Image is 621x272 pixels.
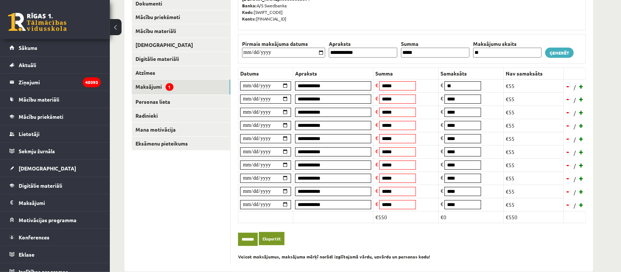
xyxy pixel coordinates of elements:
[565,107,572,118] a: -
[19,44,37,51] span: Sākums
[578,120,585,131] a: +
[375,82,378,88] span: €
[573,83,577,91] span: /
[578,133,585,144] a: +
[19,182,62,189] span: Digitālie materiāli
[504,132,564,145] td: €55
[166,83,174,91] span: 1
[132,24,230,38] a: Mācību materiāli
[10,143,101,159] a: Sekmju žurnāls
[132,123,230,136] a: Mana motivācija
[578,186,585,197] a: +
[573,96,577,104] span: /
[375,121,378,128] span: €
[565,81,572,92] a: -
[132,38,230,52] a: [DEMOGRAPHIC_DATA]
[10,177,101,194] a: Digitālie materiāli
[19,96,59,103] span: Mācību materiāli
[440,174,443,181] span: €
[19,217,77,223] span: Motivācijas programma
[10,160,101,177] a: [DEMOGRAPHIC_DATA]
[565,199,572,210] a: -
[259,232,285,246] a: Eksportēt
[83,77,101,87] i: 45093
[565,173,572,184] a: -
[132,109,230,122] a: Radinieki
[10,125,101,142] a: Lietotāji
[565,159,572,170] a: -
[10,39,101,56] a: Sākums
[238,254,430,260] b: Veicot maksājumus, maksājuma mērķī norādi izglītojamā vārdu, uzvārdu un personas kodu!
[132,52,230,66] a: Digitālie materiāli
[19,74,101,91] legend: Ziņojumi
[10,56,101,73] a: Aktuāli
[578,107,585,118] a: +
[471,40,543,48] th: Maksājumu skaits
[132,10,230,24] a: Mācību priekšmeti
[573,162,577,170] span: /
[132,137,230,150] a: Eksāmenu pieteikums
[440,135,443,141] span: €
[19,194,101,211] legend: Maksājumi
[327,40,399,48] th: Apraksts
[573,109,577,117] span: /
[375,148,378,154] span: €
[573,136,577,143] span: /
[504,198,564,211] td: €55
[565,93,572,104] a: -
[504,185,564,198] td: €55
[573,149,577,157] span: /
[504,211,564,223] td: €550
[504,119,564,132] td: €55
[573,188,577,196] span: /
[10,212,101,228] a: Motivācijas programma
[573,202,577,209] span: /
[578,159,585,170] a: +
[504,92,564,106] td: €55
[578,81,585,92] a: +
[238,67,293,79] th: Datums
[375,95,378,102] span: €
[375,201,378,207] span: €
[375,187,378,194] span: €
[19,148,55,154] span: Sekmju žurnāls
[439,67,504,79] th: Samaksāts
[242,9,254,15] b: Kods:
[242,16,256,22] b: Konts:
[19,165,76,172] span: [DEMOGRAPHIC_DATA]
[293,67,373,79] th: Apraksts
[565,133,572,144] a: -
[375,135,378,141] span: €
[132,80,230,95] a: Maksājumi1
[10,74,101,91] a: Ziņojumi45093
[504,67,564,79] th: Nav samaksāts
[565,186,572,197] a: -
[373,211,439,223] td: €550
[132,95,230,109] a: Personas lieta
[440,121,443,128] span: €
[242,3,257,8] b: Banka:
[578,199,585,210] a: +
[375,161,378,168] span: €
[399,40,471,48] th: Summa
[504,172,564,185] td: €55
[573,122,577,130] span: /
[504,145,564,158] td: €55
[565,146,572,157] a: -
[19,131,40,137] span: Lietotāji
[10,194,101,211] a: Maksājumi
[504,106,564,119] td: €55
[8,13,67,31] a: Rīgas 1. Tālmācības vidusskola
[578,173,585,184] a: +
[240,40,327,48] th: Pirmais maksājuma datums
[10,108,101,125] a: Mācību priekšmeti
[565,120,572,131] a: -
[375,174,378,181] span: €
[440,82,443,88] span: €
[440,148,443,154] span: €
[19,234,49,240] span: Konferences
[19,113,63,120] span: Mācību priekšmeti
[10,246,101,263] a: Eklase
[19,62,36,68] span: Aktuāli
[440,161,443,168] span: €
